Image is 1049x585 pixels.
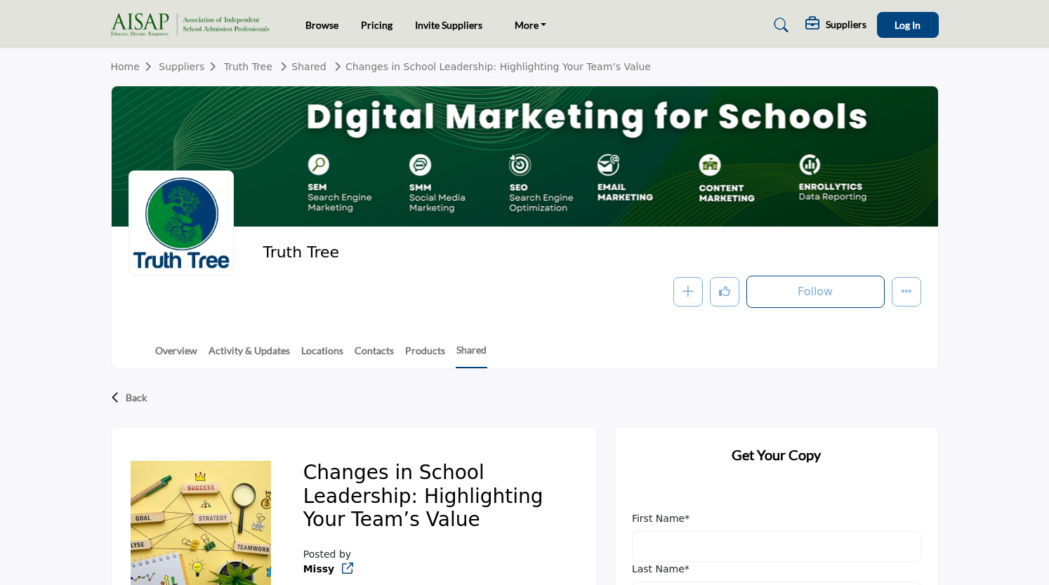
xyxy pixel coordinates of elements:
input: First Name [632,531,921,562]
a: Shared [456,342,487,368]
a: Shared [275,61,326,72]
a: Overview [154,343,198,368]
a: Search [760,14,798,36]
button: Log In [877,12,939,38]
a: Changes in School Leadership: Highlighting Your Team’s Value [329,61,651,72]
h2: Changes in School Leadership: Highlighting Your Team’s Value [303,461,563,537]
a: Truth Tree [224,61,272,72]
h2: Get Your Copy [632,444,921,465]
img: site Logo [111,13,276,36]
a: Pricing [361,19,392,31]
button: More details [892,277,921,307]
a: Browse [305,19,338,31]
button: Like [710,277,739,307]
a: Home [111,61,159,72]
label: Last Name* [632,562,690,577]
a: Products [404,343,446,368]
h2: Truth Tree [263,243,649,262]
button: Follow [746,276,885,308]
a: Invite Suppliers [415,19,482,31]
a: More [505,15,557,35]
label: First Name* [632,511,690,526]
a: Contacts [354,343,395,368]
a: Locations [301,343,344,368]
p: Back [126,385,147,410]
a: Missy [303,563,335,574]
h5: Suppliers [826,18,866,31]
span: Log In [895,19,921,31]
div: Suppliers [805,17,866,34]
a: Activity & Updates [208,343,291,368]
a: Suppliers [159,61,223,72]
